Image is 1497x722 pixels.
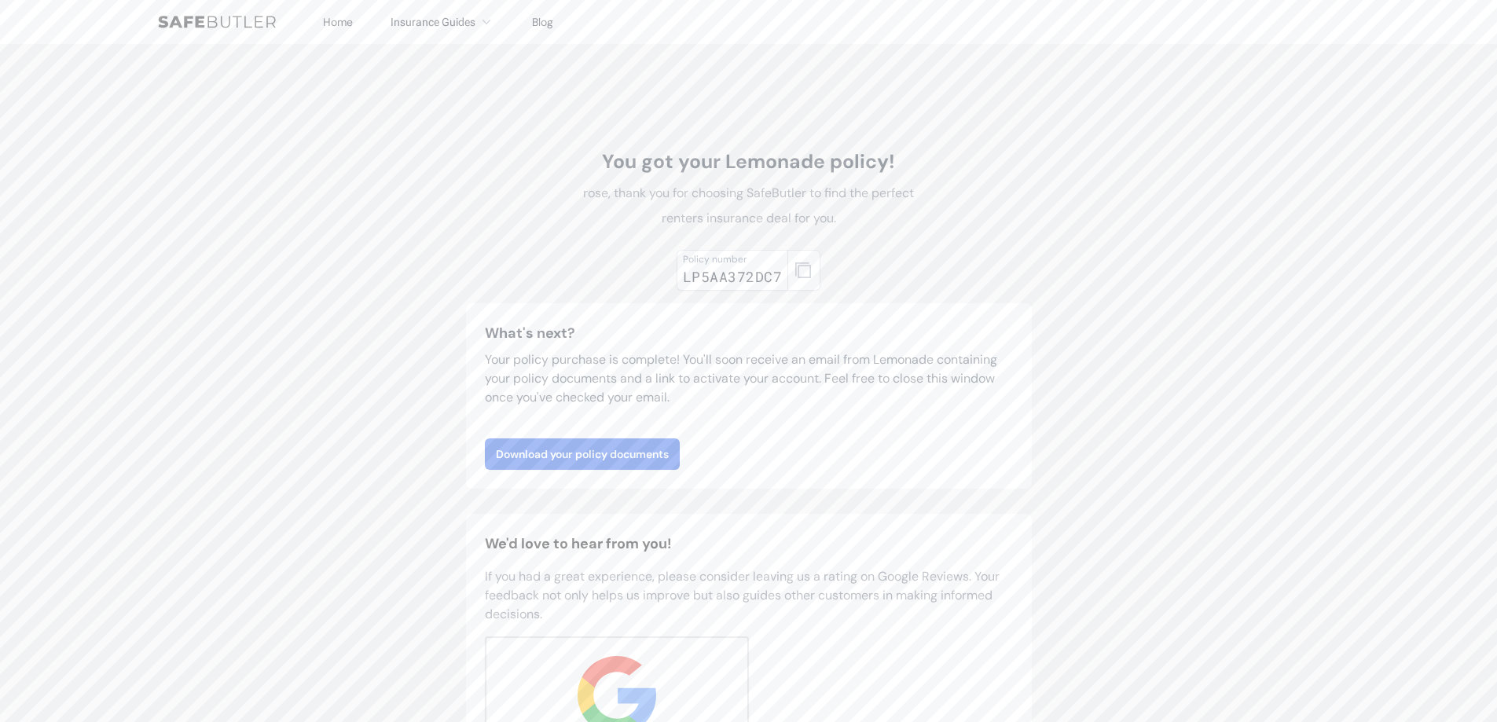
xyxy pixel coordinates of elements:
[532,15,553,29] a: Blog
[485,567,1013,624] p: If you had a great experience, please consider leaving us a rating on Google Reviews. Your feedba...
[391,13,494,31] button: Insurance Guides
[485,533,1013,555] h2: We'd love to hear from you!
[158,16,276,28] img: SafeButler Text Logo
[485,350,1013,407] p: Your policy purchase is complete! You'll soon receive an email from Lemonade containing your poli...
[573,181,925,231] p: rose, thank you for choosing SafeButler to find the perfect renters insurance deal for you.
[683,253,782,266] div: Policy number
[485,438,680,470] a: Download your policy documents
[683,266,782,288] div: LP5AA372DC7
[573,149,925,174] h1: You got your Lemonade policy!
[485,322,1013,344] h3: What's next?
[323,15,353,29] a: Home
